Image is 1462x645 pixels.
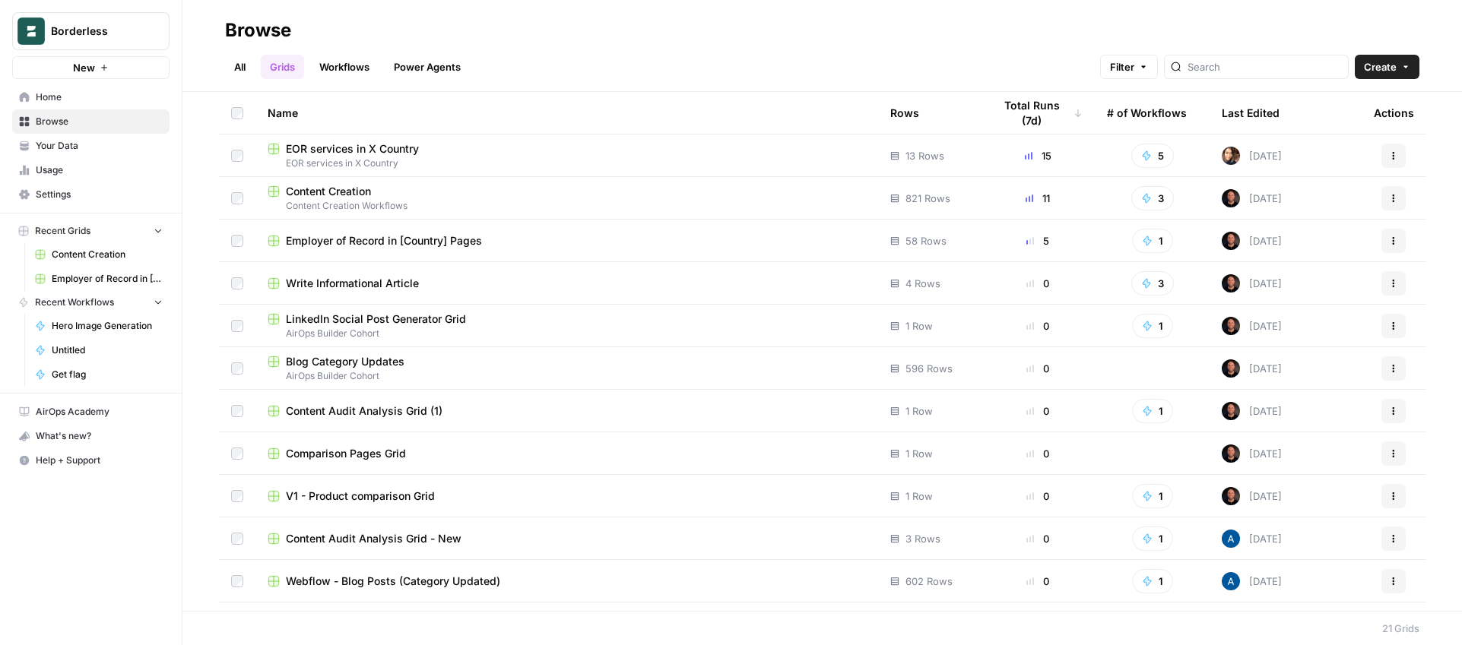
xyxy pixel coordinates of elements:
a: All [225,55,255,79]
button: Recent Workflows [12,291,170,314]
div: 11 [993,191,1083,206]
a: Get flag [28,362,170,387]
a: Content CreationContent Creation Workflows [268,184,866,213]
img: 1x5evsl3off9ss8wtc2qenqfsk0y [1222,487,1240,505]
div: [DATE] [1222,147,1282,165]
div: 21 Grids [1382,621,1419,636]
div: Browse [225,18,291,43]
span: Employer of Record in [Country] Pages [286,233,482,248]
span: Usage [36,163,163,177]
div: 0 [993,361,1083,376]
img: 1x5evsl3off9ss8wtc2qenqfsk0y [1222,189,1240,207]
button: Help + Support [12,448,170,473]
img: 1x5evsl3off9ss8wtc2qenqfsk0y [1222,359,1240,378]
span: LinkedIn Social Post Generator Grid [286,311,466,327]
span: Your Data [36,139,163,153]
input: Search [1188,59,1342,74]
span: Write Informational Article [286,276,419,291]
div: [DATE] [1222,232,1282,250]
div: 0 [993,276,1083,291]
div: [DATE] [1222,402,1282,420]
a: Content Audit Analysis Grid - New [268,531,866,546]
span: Settings [36,188,163,201]
div: Total Runs (7d) [993,92,1083,134]
span: EOR services in X Country [268,157,866,170]
span: AirOps Builder Cohort [268,327,866,340]
span: 58 Rows [905,233,947,248]
button: 1 [1132,399,1173,423]
div: 15 [993,148,1083,163]
a: Usage [12,158,170,182]
button: Recent Grids [12,220,170,242]
span: Browse [36,115,163,128]
span: Content Creation [286,184,371,199]
a: Employer of Record in [Country] Pages [268,233,866,248]
span: V1 - Product comparison Grid [286,488,435,504]
button: 1 [1132,526,1173,551]
span: AirOps Builder Cohort [268,369,866,383]
span: New [73,60,95,75]
a: Browse [12,109,170,134]
button: Filter [1100,55,1158,79]
span: 1 Row [905,488,933,504]
a: Content Audit Analysis Grid (1) [268,403,866,419]
button: 1 [1132,314,1173,338]
div: 5 [993,233,1083,248]
a: Untitled [28,338,170,362]
div: 0 [993,446,1083,461]
span: 1 Row [905,403,933,419]
button: 3 [1131,186,1174,210]
div: 0 [993,318,1083,334]
span: 13 Rows [905,148,944,163]
img: he81ibor8lsei4p3qvg4ugbvimgp [1222,530,1240,548]
span: Webflow - Blog Posts (Category Updated) [286,574,500,589]
a: Blog Category UpdatesAirOps Builder Cohort [268,354,866,383]
div: 0 [993,488,1083,504]
a: LinkedIn Social Post Generator GridAirOps Builder Cohort [268,311,866,340]
span: Hero Image Generation [52,319,163,333]
span: Untitled [52,343,163,357]
span: Content Audit Analysis Grid (1) [286,403,442,419]
div: Name [268,92,866,134]
div: What's new? [13,425,169,447]
div: Rows [890,92,919,134]
span: Recent Grids [35,224,90,238]
div: 0 [993,403,1083,419]
button: Create [1355,55,1419,79]
span: 4 Rows [905,276,940,291]
div: 0 [993,574,1083,589]
button: 1 [1132,569,1173,593]
img: 1x5evsl3off9ss8wtc2qenqfsk0y [1222,317,1240,335]
a: Workflows [310,55,379,79]
span: Filter [1110,59,1134,74]
img: 1x5evsl3off9ss8wtc2qenqfsk0y [1222,444,1240,463]
a: Webflow - Blog Posts (Category Updated) [268,574,866,589]
span: AirOps Academy [36,405,163,419]
a: V1 - Product comparison Grid [268,488,866,504]
a: Settings [12,182,170,207]
span: 602 Rows [905,574,953,589]
a: Content Creation [28,242,170,267]
div: [DATE] [1222,487,1282,505]
div: [DATE] [1222,317,1282,335]
div: Actions [1374,92,1414,134]
div: [DATE] [1222,530,1282,548]
div: 0 [993,531,1083,546]
img: Borderless Logo [17,17,45,45]
a: Write Informational Article [268,276,866,291]
button: 1 [1132,484,1173,508]
span: 821 Rows [905,191,950,206]
div: [DATE] [1222,359,1282,378]
img: 1x5evsl3off9ss8wtc2qenqfsk0y [1222,402,1240,420]
span: Recent Workflows [35,296,114,309]
button: New [12,56,170,79]
span: 596 Rows [905,361,953,376]
span: Get flag [52,368,163,381]
a: Comparison Pages Grid [268,446,866,461]
span: Content Creation Workflows [268,199,866,213]
span: Create [1364,59,1397,74]
div: [DATE] [1222,189,1282,207]
a: Your Data [12,134,170,158]
span: Help + Support [36,454,163,467]
button: 5 [1131,144,1174,168]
